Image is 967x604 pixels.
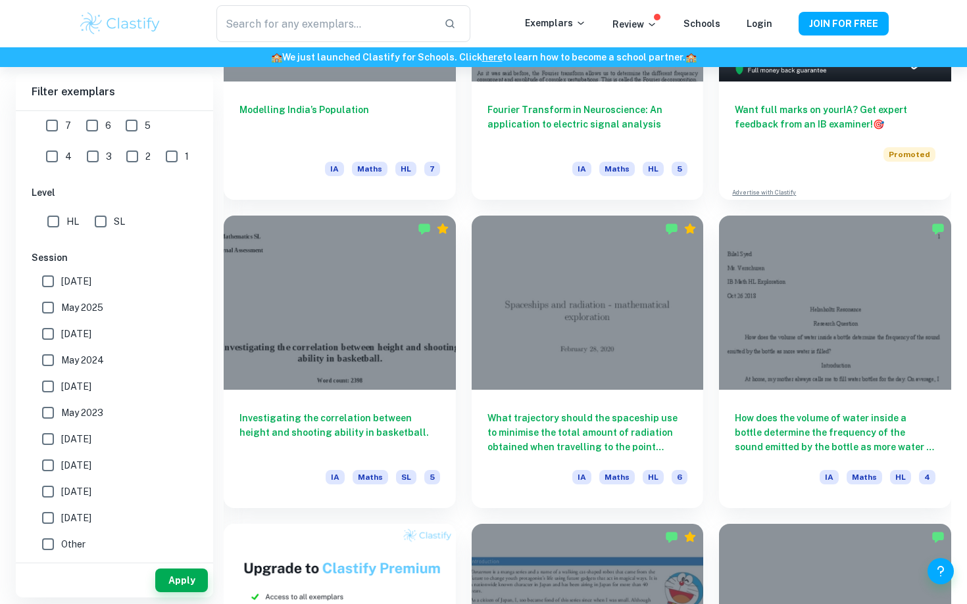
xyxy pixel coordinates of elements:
span: Maths [847,470,882,484]
span: 7 [424,162,440,176]
span: 🏫 [271,52,282,62]
span: HL [66,214,79,229]
span: Maths [599,470,635,484]
p: Exemplars [525,16,586,30]
span: 6 [105,118,111,133]
span: [DATE] [61,274,91,289]
span: 1 [185,149,189,164]
span: 6 [672,470,687,484]
span: Maths [352,162,387,176]
span: [DATE] [61,379,91,394]
span: 7 [65,118,71,133]
img: Marked [665,222,678,235]
span: SL [396,470,416,484]
span: May 2024 [61,353,104,367]
h6: Want full marks on your IA ? Get expert feedback from an IB examiner! [735,103,935,131]
span: HL [643,470,664,484]
span: 🎯 [873,119,884,129]
a: Advertise with Clastify [732,188,796,197]
span: Maths [599,162,635,176]
span: HL [890,470,911,484]
img: Marked [418,222,431,235]
span: Maths [353,470,388,484]
a: What trajectory should the spaceship use to minimise the total amount of radiation obtained when ... [472,216,704,507]
span: May 2023 [61,406,103,420]
span: [DATE] [61,432,91,446]
div: Premium [436,222,449,235]
button: Apply [155,569,208,592]
span: SL [114,214,125,229]
span: 5 [424,470,440,484]
h6: What trajectory should the spaceship use to minimise the total amount of radiation obtained when ... [487,411,688,454]
span: IA [325,162,344,176]
h6: How does the volume of water inside a bottle determine the frequency of the sound emitted by the ... [735,411,935,454]
span: IA [820,470,839,484]
input: Search for any exemplars... [216,5,434,42]
span: [DATE] [61,458,91,473]
h6: Session [32,250,197,265]
div: Premium [683,222,697,235]
button: JOIN FOR FREE [799,12,889,35]
span: HL [395,162,416,176]
span: Other [61,537,86,551]
a: Investigating the correlation between height and shooting ability in basketball.IAMathsSL5 [224,216,456,507]
img: Marked [931,530,945,544]
h6: Modelling India’s Population [239,103,440,146]
a: here [482,52,503,62]
span: May 2025 [61,300,103,315]
span: IA [572,162,591,176]
img: Marked [931,222,945,235]
a: Login [747,18,772,29]
span: [DATE] [61,511,91,525]
span: 5 [145,118,151,133]
p: Review [612,17,657,32]
h6: Investigating the correlation between height and shooting ability in basketball. [239,411,440,454]
span: 4 [65,149,72,164]
img: Clastify logo [78,11,162,37]
h6: Filter exemplars [16,74,213,110]
a: How does the volume of water inside a bottle determine the frequency of the sound emitted by the ... [719,216,951,507]
h6: Fourier Transform in Neuroscience: An application to electric signal analysis [487,103,688,146]
span: 5 [672,162,687,176]
span: [DATE] [61,484,91,499]
span: IA [572,470,591,484]
span: HL [643,162,664,176]
h6: Level [32,185,197,200]
span: 4 [919,470,935,484]
a: Schools [683,18,720,29]
span: Promoted [883,147,935,162]
img: Marked [665,530,678,544]
span: 2 [145,149,151,164]
button: Help and Feedback [928,558,954,584]
h6: We just launched Clastify for Schools. Click to learn how to become a school partner. [3,50,964,64]
div: Premium [683,530,697,544]
span: IA [326,470,345,484]
span: [DATE] [61,327,91,341]
span: 3 [106,149,112,164]
span: 🏫 [685,52,697,62]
